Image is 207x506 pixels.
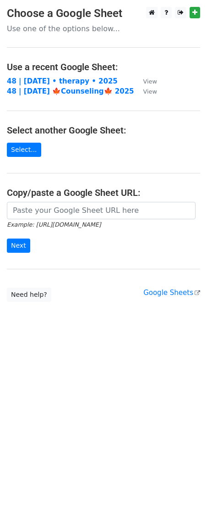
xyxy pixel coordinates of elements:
h4: Use a recent Google Sheet: [7,61,200,72]
a: Google Sheets [143,289,200,297]
a: View [134,87,157,95]
small: View [143,88,157,95]
small: Example: [URL][DOMAIN_NAME] [7,221,101,228]
h4: Copy/paste a Google Sheet URL: [7,187,200,198]
a: View [134,77,157,85]
input: Paste your Google Sheet URL here [7,202,196,219]
a: 48 | [DATE] 🍁Counseling🍁 2025 [7,87,134,95]
h4: Select another Google Sheet: [7,125,200,136]
a: 48 | [DATE] • therapy • 2025 [7,77,118,85]
a: Select... [7,143,41,157]
small: View [143,78,157,85]
a: Need help? [7,288,51,302]
h3: Choose a Google Sheet [7,7,200,20]
input: Next [7,239,30,253]
p: Use one of the options below... [7,24,200,33]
